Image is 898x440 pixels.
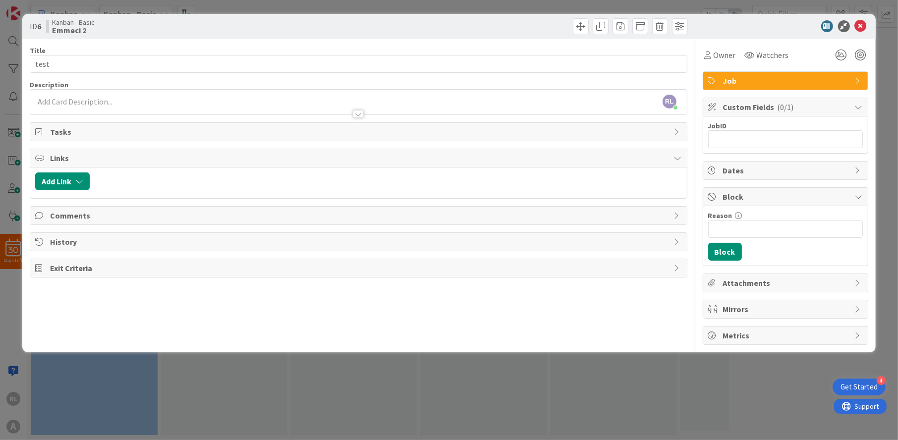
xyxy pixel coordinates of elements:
[50,126,669,138] span: Tasks
[723,101,850,113] span: Custom Fields
[30,80,68,89] span: Description
[877,376,886,385] div: 4
[708,211,732,220] label: Reason
[723,303,850,315] span: Mirrors
[35,172,90,190] button: Add Link
[50,262,669,274] span: Exit Criteria
[663,95,676,109] span: RL
[723,277,850,289] span: Attachments
[723,191,850,203] span: Block
[714,49,736,61] span: Owner
[833,379,886,395] div: Open Get Started checklist, remaining modules: 4
[757,49,789,61] span: Watchers
[708,121,727,130] label: JobID
[52,18,95,26] span: Kanban - Basic
[37,21,41,31] b: 6
[30,55,687,73] input: type card name here...
[50,152,669,164] span: Links
[21,1,45,13] span: Support
[723,165,850,176] span: Dates
[778,102,794,112] span: ( 0/1 )
[708,243,742,261] button: Block
[50,236,669,248] span: History
[52,26,95,34] b: Emmeci 2
[723,330,850,341] span: Metrics
[841,382,878,392] div: Get Started
[723,75,850,87] span: Job
[50,210,669,221] span: Comments
[30,46,46,55] label: Title
[30,20,41,32] span: ID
